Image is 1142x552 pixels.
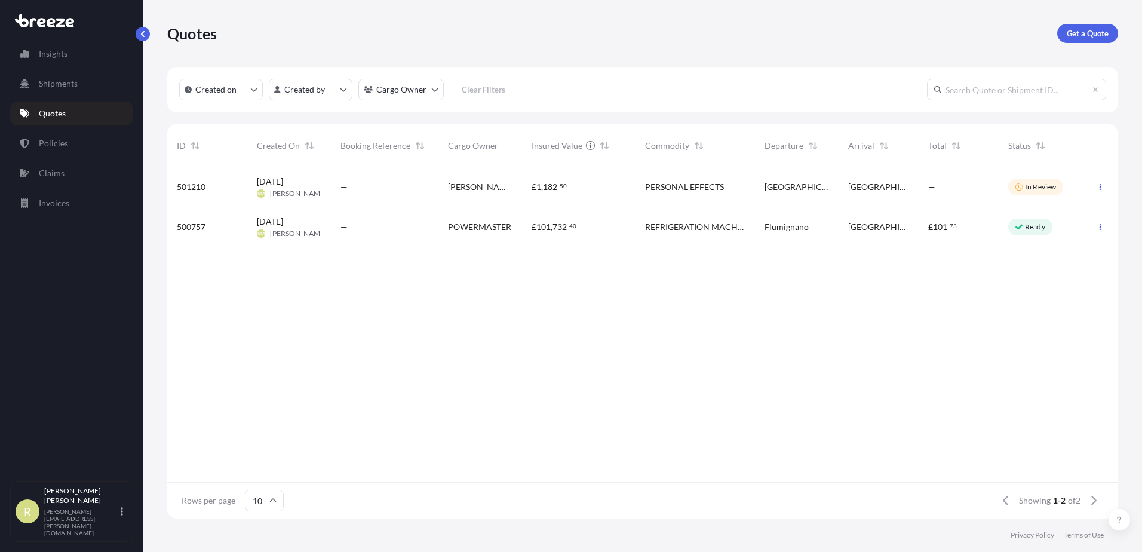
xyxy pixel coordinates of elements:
span: — [340,221,348,233]
span: . [948,224,949,228]
a: Insights [10,42,133,66]
button: createdOn Filter options [179,79,263,100]
span: . [567,224,569,228]
span: RM [257,188,265,200]
p: Claims [39,167,65,179]
a: Privacy Policy [1011,530,1054,540]
span: [GEOGRAPHIC_DATA] [848,181,909,193]
span: , [541,183,543,191]
a: Quotes [10,102,133,125]
span: 732 [552,223,567,231]
span: Flumignano [765,221,809,233]
span: Cargo Owner [448,140,498,152]
span: [PERSON_NAME] [270,229,327,238]
span: £ [532,183,536,191]
span: 501210 [177,181,205,193]
span: REFRIGERATION MACHINERY [645,221,745,233]
button: Sort [949,139,963,153]
span: Booking Reference [340,140,410,152]
p: Created by [284,84,325,96]
span: 101 [933,223,947,231]
span: £ [532,223,536,231]
p: Clear Filters [462,84,505,96]
span: , [551,223,552,231]
p: Quotes [39,108,66,119]
p: Ready [1025,222,1045,232]
p: Shipments [39,78,78,90]
p: Policies [39,137,68,149]
button: Sort [806,139,820,153]
span: — [340,181,348,193]
p: Insights [39,48,67,60]
a: Claims [10,161,133,185]
span: 1 [536,183,541,191]
a: Invoices [10,191,133,215]
button: Sort [597,139,612,153]
a: Terms of Use [1064,530,1104,540]
span: 40 [569,224,576,228]
button: Sort [302,139,317,153]
span: [DATE] [257,216,283,228]
span: [PERSON_NAME] [270,189,327,198]
span: ID [177,140,186,152]
p: Created on [195,84,237,96]
span: Rows per page [182,495,235,507]
span: — [928,181,935,193]
span: R [24,505,31,517]
button: cargoOwner Filter options [358,79,444,100]
span: 182 [543,183,557,191]
p: [PERSON_NAME] [PERSON_NAME] [44,486,118,505]
p: Get a Quote [1067,27,1109,39]
button: Sort [1033,139,1048,153]
span: of 2 [1068,495,1080,507]
a: Policies [10,131,133,155]
span: [DATE] [257,176,283,188]
span: Arrival [848,140,874,152]
input: Search Quote or Shipment ID... [927,79,1106,100]
p: Quotes [167,24,217,43]
span: 73 [950,224,957,228]
span: POWERMASTER [448,221,511,233]
button: Sort [188,139,202,153]
button: createdBy Filter options [269,79,352,100]
button: Sort [877,139,891,153]
p: Cargo Owner [376,84,426,96]
span: Total [928,140,947,152]
span: 101 [536,223,551,231]
button: Sort [692,139,706,153]
span: Insured Value [532,140,582,152]
p: [PERSON_NAME][EMAIL_ADDRESS][PERSON_NAME][DOMAIN_NAME] [44,508,118,536]
span: [GEOGRAPHIC_DATA] [848,221,909,233]
button: Sort [413,139,427,153]
button: Clear Filters [450,80,517,99]
span: £ [928,223,933,231]
span: Showing [1019,495,1051,507]
span: Status [1008,140,1031,152]
span: . [558,184,559,188]
span: 50 [560,184,567,188]
span: Created On [257,140,300,152]
span: 1-2 [1053,495,1066,507]
span: [PERSON_NAME] [448,181,512,193]
span: RM [257,228,265,240]
span: [GEOGRAPHIC_DATA] [765,181,829,193]
span: PERSONAL EFFECTS [645,181,724,193]
span: Departure [765,140,803,152]
span: 500757 [177,221,205,233]
p: In Review [1025,182,1056,192]
span: Commodity [645,140,689,152]
a: Shipments [10,72,133,96]
p: Invoices [39,197,69,209]
a: Get a Quote [1057,24,1118,43]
